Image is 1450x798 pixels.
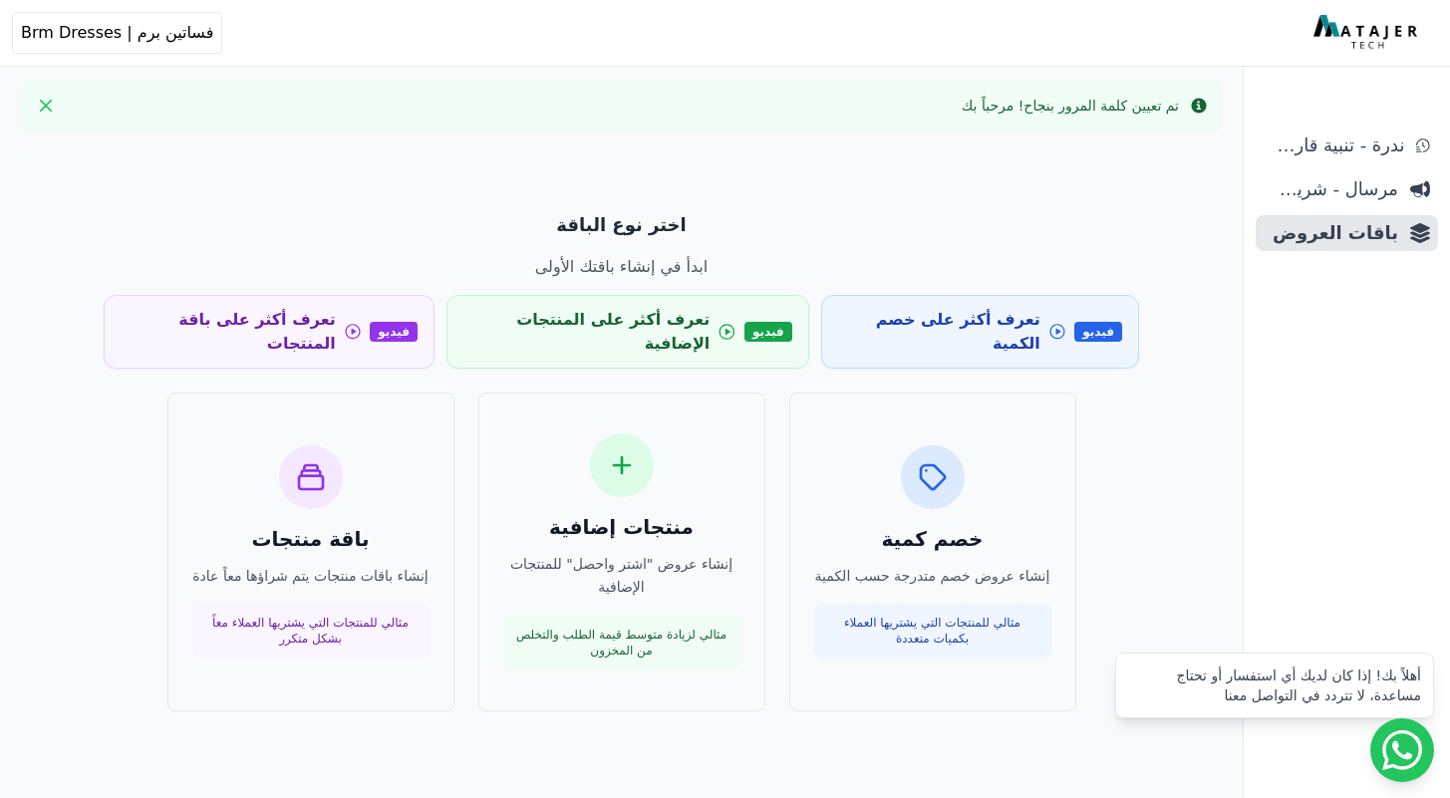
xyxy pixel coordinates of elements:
[1313,15,1422,51] img: MatajerTech Logo
[1264,219,1398,247] span: باقات العروض
[104,255,1139,279] p: ابدأ في إنشاء باقتك الأولى
[962,96,1179,116] div: تم تعيين كلمة المرور بنجاح! مرحباً بك
[446,295,809,369] a: فيديو تعرف أكثر على المنتجات الإضافية
[821,295,1139,369] a: فيديو تعرف أكثر على خصم الكمية
[370,322,418,342] span: فيديو
[744,322,792,342] span: فيديو
[192,565,430,588] p: إنشاء باقات منتجات يتم شراؤها معاً عادة
[204,615,418,647] p: مثالي للمنتجات التي يشتريها العملاء معاً بشكل متكرر
[503,553,740,599] p: إنشاء عروض "اشتر واحصل" للمنتجات الإضافية
[838,308,1040,356] span: تعرف أكثر على خصم الكمية
[1074,322,1122,342] span: فيديو
[515,627,728,659] p: مثالي لزيادة متوسط قيمة الطلب والتخلص من المخزون
[121,308,336,356] span: تعرف أكثر على باقة المنتجات
[12,12,222,54] button: فساتين برم | Brm Dresses
[192,525,430,553] h3: باقة منتجات
[826,615,1039,647] p: مثالي للمنتجات التي يشتريها العملاء بكميات متعددة
[1264,175,1398,203] span: مرسال - شريط دعاية
[463,308,710,356] span: تعرف أكثر على المنتجات الإضافية
[30,90,62,122] button: Close
[503,513,740,541] h3: منتجات إضافية
[814,525,1051,553] h3: خصم كمية
[21,21,213,45] span: فساتين برم | Brm Dresses
[1264,132,1404,159] span: ندرة - تنبية قارب علي النفاذ
[1128,665,1421,705] div: أهلاً بك! إذا كان لديك أي استفسار أو تحتاج مساعدة، لا تتردد في التواصل معنا
[104,211,1139,239] p: اختر نوع الباقة
[104,295,435,369] a: فيديو تعرف أكثر على باقة المنتجات
[814,565,1051,588] p: إنشاء عروض خصم متدرجة حسب الكمية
